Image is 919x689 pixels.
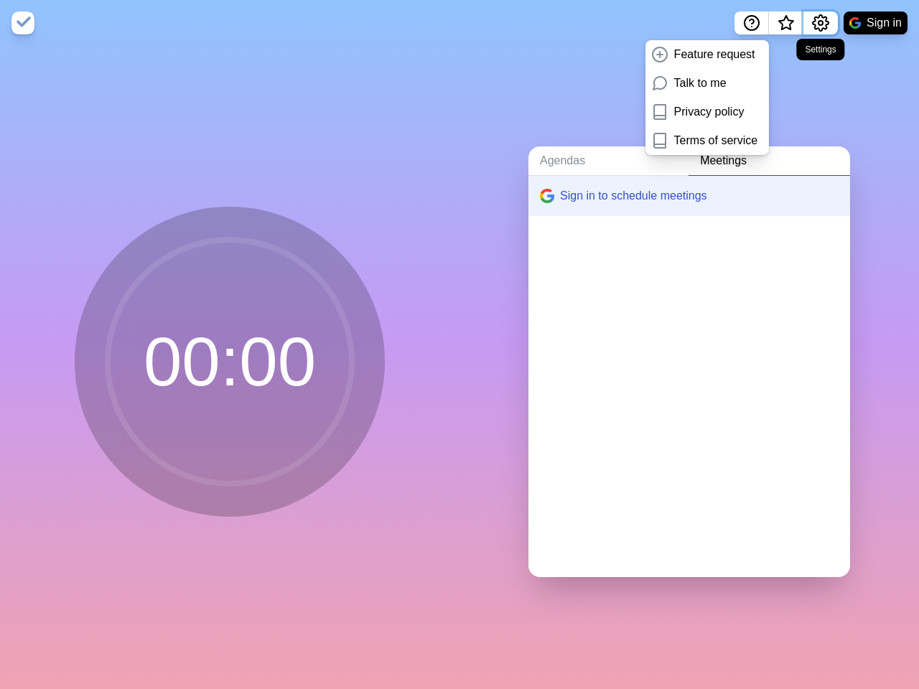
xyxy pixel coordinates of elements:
p: Talk to me [674,75,727,92]
p: Terms of service [674,132,757,149]
img: timeblocks logo [11,11,34,34]
img: google logo [849,17,861,29]
button: Help [734,11,769,34]
button: Settings [803,11,838,34]
button: Sign in to schedule meetings [528,176,850,216]
a: Privacy policy [645,98,769,126]
button: Sign in [844,11,908,34]
a: Meetings [689,146,850,176]
a: Agendas [528,146,689,176]
a: Feature request [645,40,769,69]
p: Privacy policy [674,103,745,121]
p: Feature request [674,46,755,63]
img: google logo [540,189,554,203]
a: Terms of service [645,126,769,155]
button: What’s new [769,11,803,34]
